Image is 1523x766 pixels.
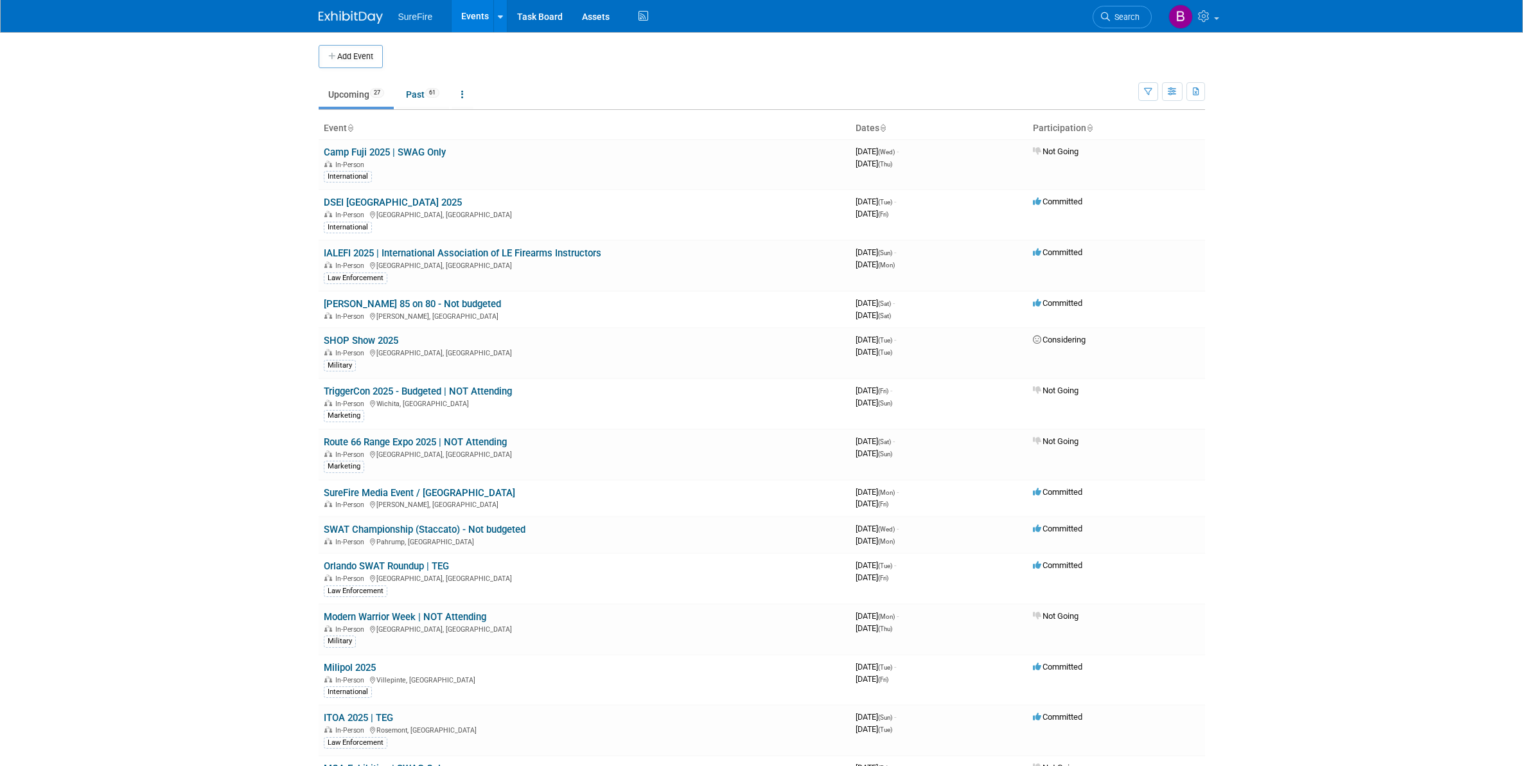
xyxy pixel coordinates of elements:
div: Military [324,636,356,647]
img: ExhibitDay [319,11,383,24]
span: - [894,197,896,206]
div: [PERSON_NAME], [GEOGRAPHIC_DATA] [324,499,845,509]
img: In-Person Event [324,676,332,682]
a: Sort by Start Date [879,123,886,133]
span: In-Person [335,726,368,735]
a: Past61 [396,82,449,107]
a: SureFire Media Event / [GEOGRAPHIC_DATA] [324,487,515,499]
span: - [893,298,895,308]
span: [DATE] [856,159,892,168]
span: [DATE] [856,197,896,206]
div: International [324,686,372,698]
span: [DATE] [856,662,896,672]
span: (Mon) [878,538,895,545]
span: [DATE] [856,398,892,407]
span: (Tue) [878,199,892,206]
span: [DATE] [856,310,891,320]
span: In-Person [335,312,368,321]
a: Milipol 2025 [324,662,376,673]
img: In-Person Event [324,349,332,355]
span: (Tue) [878,337,892,344]
th: Participation [1028,118,1205,139]
span: (Mon) [878,613,895,620]
span: 27 [370,88,384,98]
span: - [890,386,892,395]
span: [DATE] [856,209,888,218]
span: Not Going [1033,436,1078,446]
a: Sort by Event Name [347,123,353,133]
span: [DATE] [856,487,899,497]
span: (Sun) [878,714,892,721]
div: Law Enforcement [324,737,387,749]
span: Committed [1033,662,1082,672]
span: [DATE] [856,335,896,344]
span: [DATE] [856,560,896,570]
div: [GEOGRAPHIC_DATA], [GEOGRAPHIC_DATA] [324,573,845,583]
span: (Fri) [878,501,888,508]
span: [DATE] [856,724,892,734]
div: [GEOGRAPHIC_DATA], [GEOGRAPHIC_DATA] [324,347,845,357]
img: In-Person Event [324,262,332,268]
span: (Wed) [878,526,895,533]
th: Dates [850,118,1028,139]
img: In-Person Event [324,450,332,457]
span: (Fri) [878,676,888,683]
span: [DATE] [856,260,895,269]
span: - [894,560,896,570]
span: (Tue) [878,726,892,733]
div: Marketing [324,461,364,472]
span: - [894,335,896,344]
a: Camp Fuji 2025 | SWAG Only [324,147,446,158]
a: Orlando SWAT Roundup | TEG [324,560,449,572]
span: [DATE] [856,347,892,357]
span: Committed [1033,712,1082,722]
span: (Sun) [878,450,892,458]
span: - [897,487,899,497]
img: In-Person Event [324,211,332,217]
span: In-Person [335,211,368,219]
span: In-Person [335,574,368,583]
a: Search [1093,6,1152,28]
span: (Tue) [878,349,892,356]
div: International [324,171,372,183]
span: Committed [1033,197,1082,206]
div: [GEOGRAPHIC_DATA], [GEOGRAPHIC_DATA] [324,209,845,219]
span: (Sat) [878,300,891,307]
img: In-Person Event [324,538,332,544]
span: (Thu) [878,625,892,632]
span: (Wed) [878,148,895,156]
span: In-Person [335,161,368,169]
span: [DATE] [856,247,896,257]
span: Not Going [1033,147,1078,156]
span: - [894,712,896,722]
div: Rosemont, [GEOGRAPHIC_DATA] [324,724,845,735]
span: SureFire [398,12,433,22]
span: Committed [1033,560,1082,570]
span: [DATE] [856,524,899,533]
div: International [324,222,372,233]
span: In-Person [335,501,368,509]
span: (Sun) [878,400,892,407]
span: In-Person [335,538,368,546]
a: DSEI [GEOGRAPHIC_DATA] 2025 [324,197,462,208]
span: In-Person [335,450,368,459]
div: [GEOGRAPHIC_DATA], [GEOGRAPHIC_DATA] [324,260,845,270]
a: SHOP Show 2025 [324,335,398,346]
span: - [894,662,896,672]
a: TriggerCon 2025 - Budgeted | NOT Attending [324,386,512,397]
span: (Fri) [878,387,888,395]
span: [DATE] [856,712,896,722]
img: In-Person Event [324,726,332,733]
span: In-Person [335,625,368,634]
span: (Thu) [878,161,892,168]
span: [DATE] [856,674,888,684]
span: - [894,247,896,257]
span: [DATE] [856,573,888,582]
span: (Fri) [878,211,888,218]
img: Bree Yoshikawa [1168,4,1193,29]
a: Modern Warrior Week | NOT Attending [324,611,486,623]
div: Wichita, [GEOGRAPHIC_DATA] [324,398,845,408]
span: - [897,147,899,156]
div: [GEOGRAPHIC_DATA], [GEOGRAPHIC_DATA] [324,449,845,459]
a: IALEFI 2025 | International Association of LE Firearms Instructors [324,247,601,259]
